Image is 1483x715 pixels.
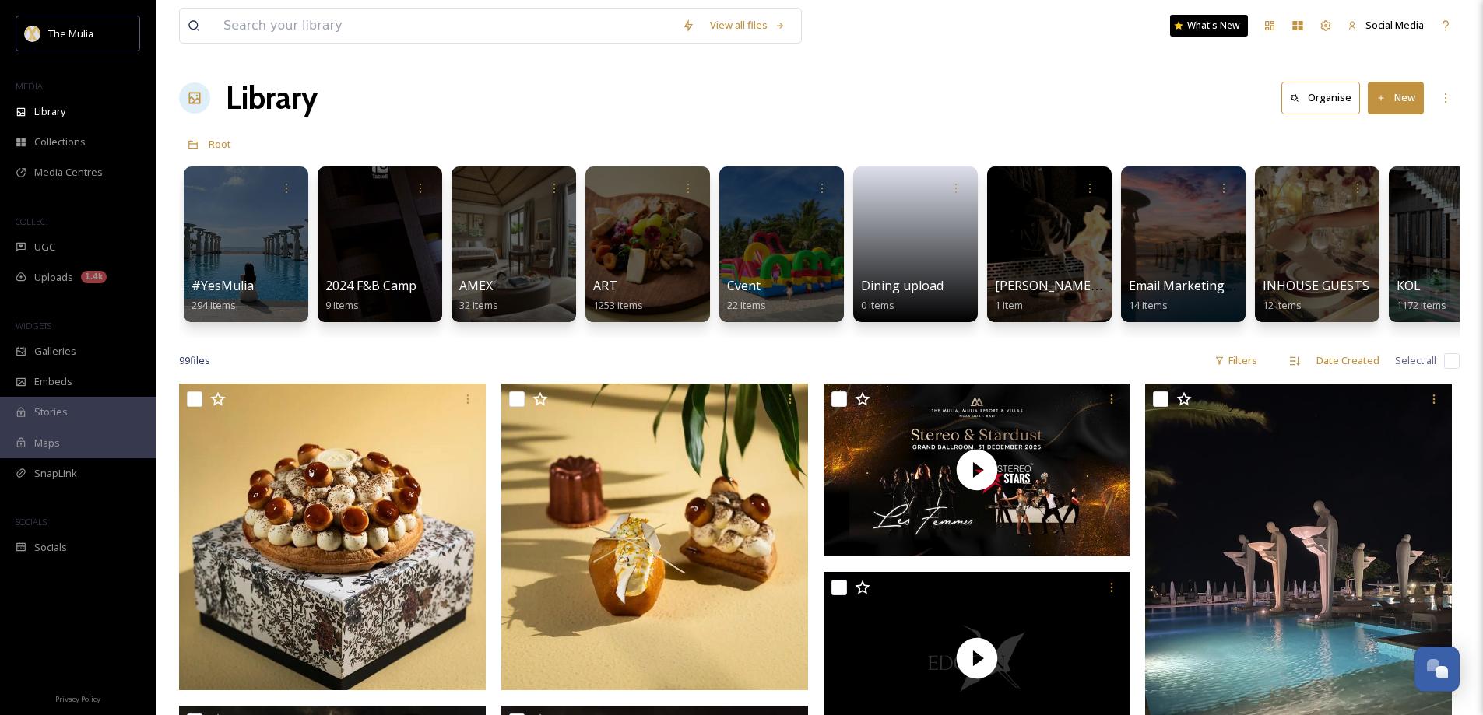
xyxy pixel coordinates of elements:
[25,26,40,41] img: mulia_logo.png
[1263,298,1302,312] span: 12 items
[459,279,498,312] a: AMEX32 items
[1263,279,1369,312] a: INHOUSE GUESTS12 items
[192,277,254,294] span: #YesMulia
[1397,298,1446,312] span: 1172 items
[1365,18,1424,32] span: Social Media
[325,277,442,294] span: 2024 F&B Campaign
[727,279,766,312] a: Cvent22 items
[34,344,76,359] span: Galleries
[34,165,103,180] span: Media Centres
[1281,82,1368,114] a: Organise
[34,374,72,389] span: Embeds
[34,436,60,450] span: Maps
[192,298,236,312] span: 294 items
[34,405,68,419] span: Stories
[55,689,100,707] a: Privacy Policy
[995,279,1131,312] a: [PERSON_NAME]'s FILE1 item
[226,75,318,121] a: Library
[702,10,793,40] a: View all files
[192,279,254,312] a: #YesMulia294 items
[501,384,808,690] img: Petits Gâteaux Collection.JPG
[1207,345,1265,376] div: Filters
[1368,82,1424,114] button: New
[216,9,674,43] input: Search your library
[55,694,100,704] span: Privacy Policy
[179,384,486,690] img: Saint Honoré.JPG
[1129,279,1263,312] a: Email Marketing / EDM14 items
[593,279,643,312] a: ART1253 items
[48,26,93,40] span: The Mulia
[34,240,55,254] span: UGC
[861,277,944,294] span: Dining upload
[34,104,65,119] span: Library
[459,298,498,312] span: 32 items
[1397,277,1421,294] span: KOL
[727,277,761,294] span: Cvent
[16,216,49,227] span: COLLECT
[325,298,359,312] span: 9 items
[593,277,617,294] span: ART
[459,277,493,294] span: AMEX
[34,540,67,555] span: Socials
[861,298,894,312] span: 0 items
[727,298,766,312] span: 22 items
[1170,15,1248,37] a: What's New
[1340,10,1432,40] a: Social Media
[824,384,1130,556] img: thumbnail
[593,298,643,312] span: 1253 items
[209,137,231,151] span: Root
[1397,279,1446,312] a: KOL1172 items
[861,279,944,312] a: Dining upload0 items
[16,516,47,527] span: SOCIALS
[16,320,51,331] span: WIDGETS
[325,279,442,312] a: 2024 F&B Campaign9 items
[16,80,43,92] span: MEDIA
[1309,345,1387,376] div: Date Created
[1263,277,1369,294] span: INHOUSE GUESTS
[1281,82,1360,114] button: Organise
[34,466,77,481] span: SnapLink
[1395,353,1436,368] span: Select all
[81,271,107,283] div: 1.4k
[1414,647,1460,692] button: Open Chat
[179,353,210,368] span: 99 file s
[34,270,73,285] span: Uploads
[995,298,1023,312] span: 1 item
[1129,277,1263,294] span: Email Marketing / EDM
[1129,298,1168,312] span: 14 items
[209,135,231,153] a: Root
[34,135,86,149] span: Collections
[995,277,1131,294] span: [PERSON_NAME]'s FILE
